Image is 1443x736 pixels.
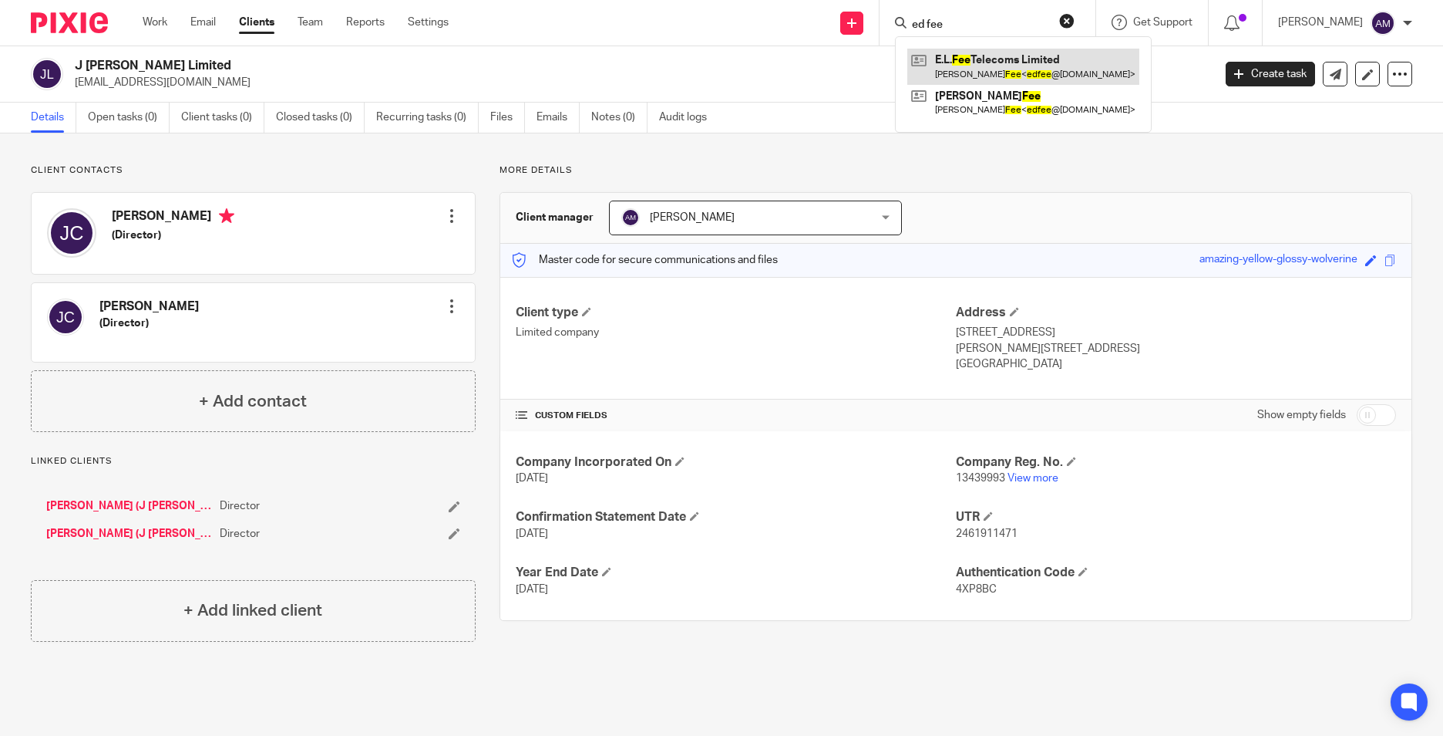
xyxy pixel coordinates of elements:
[112,228,234,243] h5: (Director)
[512,252,778,268] p: Master code for secure communications and files
[276,103,365,133] a: Closed tasks (0)
[956,356,1396,372] p: [GEOGRAPHIC_DATA]
[956,584,997,595] span: 4XP8BC
[516,584,548,595] span: [DATE]
[516,565,956,581] h4: Year End Date
[956,565,1396,581] h4: Authentication Code
[183,599,322,623] h4: + Add linked client
[46,498,212,514] a: [PERSON_NAME] (J [PERSON_NAME] Ltd)
[956,454,1396,471] h4: Company Reg. No.
[516,454,956,471] h4: Company Incorporated On
[408,15,449,30] a: Settings
[1199,252,1357,269] div: amazing-yellow-glossy-wolverine
[650,212,735,223] span: [PERSON_NAME]
[31,58,63,90] img: svg%3E
[1257,407,1346,423] label: Show empty fields
[88,103,170,133] a: Open tasks (0)
[536,103,580,133] a: Emails
[956,528,1017,539] span: 2461911471
[956,509,1396,525] h4: UTR
[516,325,956,340] p: Limited company
[31,103,76,133] a: Details
[1059,13,1075,29] button: Clear
[298,15,323,30] a: Team
[516,305,956,321] h4: Client type
[1226,62,1315,86] a: Create task
[99,299,199,315] h4: [PERSON_NAME]
[516,410,956,422] h4: CUSTOM FIELDS
[1007,473,1058,484] a: View more
[31,12,108,33] img: Pixie
[181,103,264,133] a: Client tasks (0)
[1133,17,1192,28] span: Get Support
[31,455,476,468] p: Linked clients
[143,15,167,30] a: Work
[516,473,548,484] span: [DATE]
[199,390,307,414] h4: + Add contact
[112,208,234,228] h4: [PERSON_NAME]
[956,305,1396,321] h4: Address
[31,164,476,177] p: Client contacts
[621,208,640,227] img: svg%3E
[346,15,385,30] a: Reports
[239,15,274,30] a: Clients
[956,341,1396,356] p: [PERSON_NAME][STREET_ADDRESS]
[956,473,1005,484] span: 13439993
[591,103,647,133] a: Notes (0)
[490,103,525,133] a: Files
[516,509,956,525] h4: Confirmation Statement Date
[220,498,260,514] span: Director
[516,528,548,539] span: [DATE]
[219,208,234,224] i: Primary
[516,210,594,225] h3: Client manager
[499,164,1412,177] p: More details
[1371,11,1395,35] img: svg%3E
[190,15,216,30] a: Email
[910,19,1049,32] input: Search
[1278,15,1363,30] p: [PERSON_NAME]
[75,75,1202,90] p: [EMAIL_ADDRESS][DOMAIN_NAME]
[99,316,199,331] h5: (Director)
[46,526,212,542] a: [PERSON_NAME] (J [PERSON_NAME] Ltd)
[47,208,96,258] img: svg%3E
[47,299,84,336] img: svg%3E
[376,103,479,133] a: Recurring tasks (0)
[75,58,977,74] h2: J [PERSON_NAME] Limited
[220,526,260,542] span: Director
[659,103,718,133] a: Audit logs
[956,325,1396,340] p: [STREET_ADDRESS]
